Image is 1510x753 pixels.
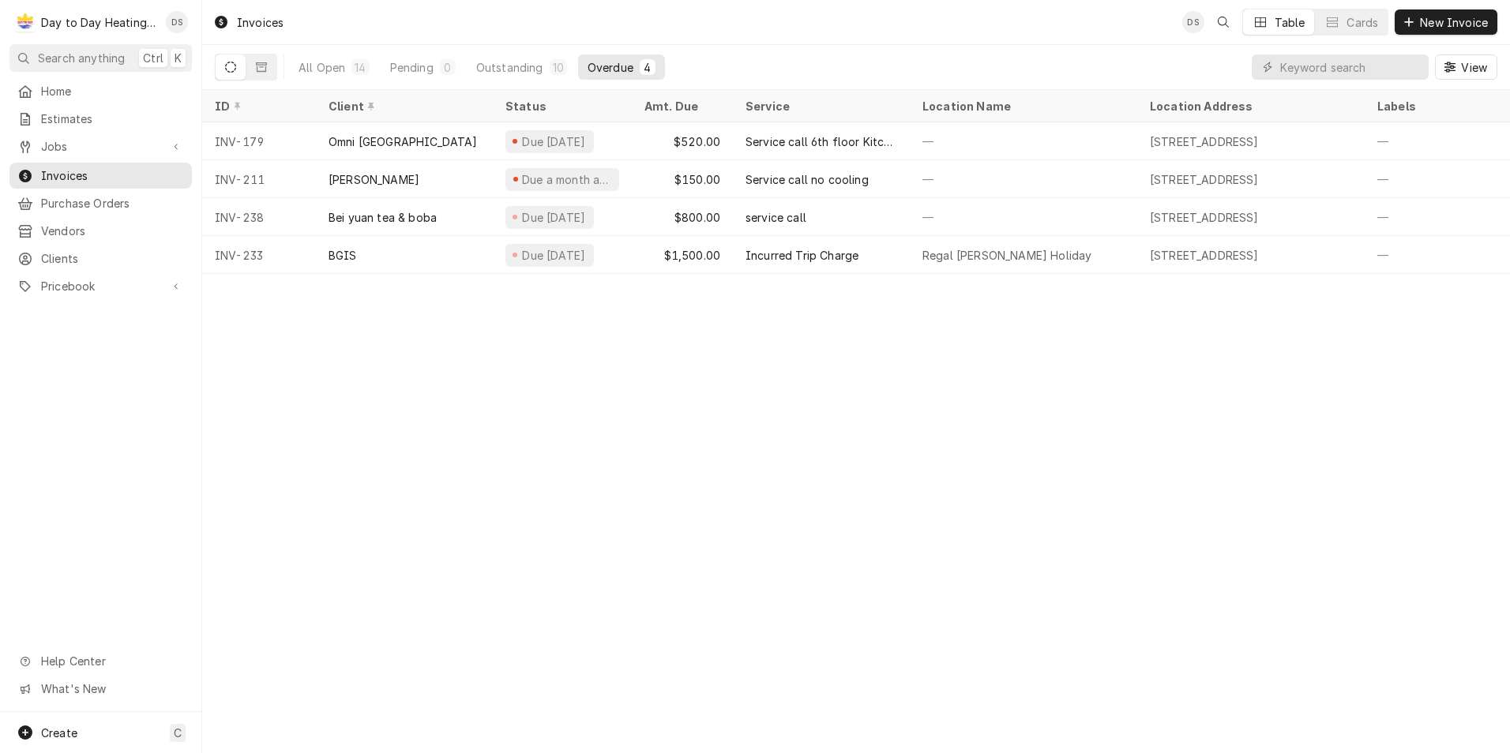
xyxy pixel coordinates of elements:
[1275,14,1305,31] div: Table
[166,11,188,33] div: David Silvestre's Avatar
[329,133,478,150] div: Omni [GEOGRAPHIC_DATA]
[553,59,564,76] div: 10
[166,11,188,33] div: DS
[329,247,357,264] div: BGIS
[922,247,1091,264] div: Regal [PERSON_NAME] Holiday
[520,133,588,150] div: Due [DATE]
[9,106,192,132] a: Estimates
[41,653,182,669] span: Help Center
[202,198,316,236] div: INV-238
[329,98,477,114] div: Client
[41,250,184,267] span: Clients
[41,138,160,155] span: Jobs
[9,648,192,674] a: Go to Help Center
[202,122,316,160] div: INV-179
[9,190,192,216] a: Purchase Orders
[329,171,419,188] div: [PERSON_NAME]
[632,122,733,160] div: $520.00
[175,50,182,66] span: K
[910,122,1137,160] div: —
[632,236,733,274] div: $1,500.00
[520,171,613,188] div: Due a month ago
[746,133,897,150] div: Service call 6th floor Kitchen
[41,223,184,239] span: Vendors
[14,11,36,33] div: Day to Day Heating and Cooling's Avatar
[1150,98,1349,114] div: Location Address
[329,209,437,226] div: Bei yuan tea & boba
[14,11,36,33] div: D
[41,278,160,294] span: Pricebook
[202,160,316,198] div: INV-211
[41,726,77,740] span: Create
[390,59,434,76] div: Pending
[355,59,366,76] div: 14
[746,247,858,264] div: Incurred Trip Charge
[1150,209,1259,226] div: [STREET_ADDRESS]
[746,98,894,114] div: Service
[9,78,192,104] a: Home
[922,98,1121,114] div: Location Name
[1280,54,1421,80] input: Keyword search
[41,680,182,697] span: What's New
[1435,54,1497,80] button: View
[299,59,345,76] div: All Open
[520,247,588,264] div: Due [DATE]
[9,245,192,272] a: Clients
[746,209,806,226] div: service call
[1395,9,1497,35] button: New Invoice
[9,676,192,702] a: Go to What's New
[520,209,588,226] div: Due [DATE]
[505,98,616,114] div: Status
[9,273,192,299] a: Go to Pricebook
[1417,14,1491,31] span: New Invoice
[143,50,163,66] span: Ctrl
[1150,133,1259,150] div: [STREET_ADDRESS]
[1211,9,1236,35] button: Open search
[910,160,1137,198] div: —
[9,133,192,159] a: Go to Jobs
[1150,171,1259,188] div: [STREET_ADDRESS]
[9,44,192,72] button: Search anythingCtrlK
[746,171,869,188] div: Service call no cooling
[174,725,182,741] span: C
[910,198,1137,236] div: —
[202,236,316,274] div: INV-233
[476,59,543,76] div: Outstanding
[443,59,453,76] div: 0
[38,50,125,66] span: Search anything
[1458,59,1490,76] span: View
[41,83,184,99] span: Home
[632,160,733,198] div: $150.00
[1150,247,1259,264] div: [STREET_ADDRESS]
[41,195,184,212] span: Purchase Orders
[643,59,652,76] div: 4
[41,111,184,127] span: Estimates
[9,218,192,244] a: Vendors
[644,98,717,114] div: Amt. Due
[41,167,184,184] span: Invoices
[632,198,733,236] div: $800.00
[1182,11,1204,33] div: David Silvestre's Avatar
[41,14,157,31] div: Day to Day Heating and Cooling
[1347,14,1378,31] div: Cards
[588,59,633,76] div: Overdue
[9,163,192,189] a: Invoices
[1182,11,1204,33] div: DS
[215,98,300,114] div: ID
